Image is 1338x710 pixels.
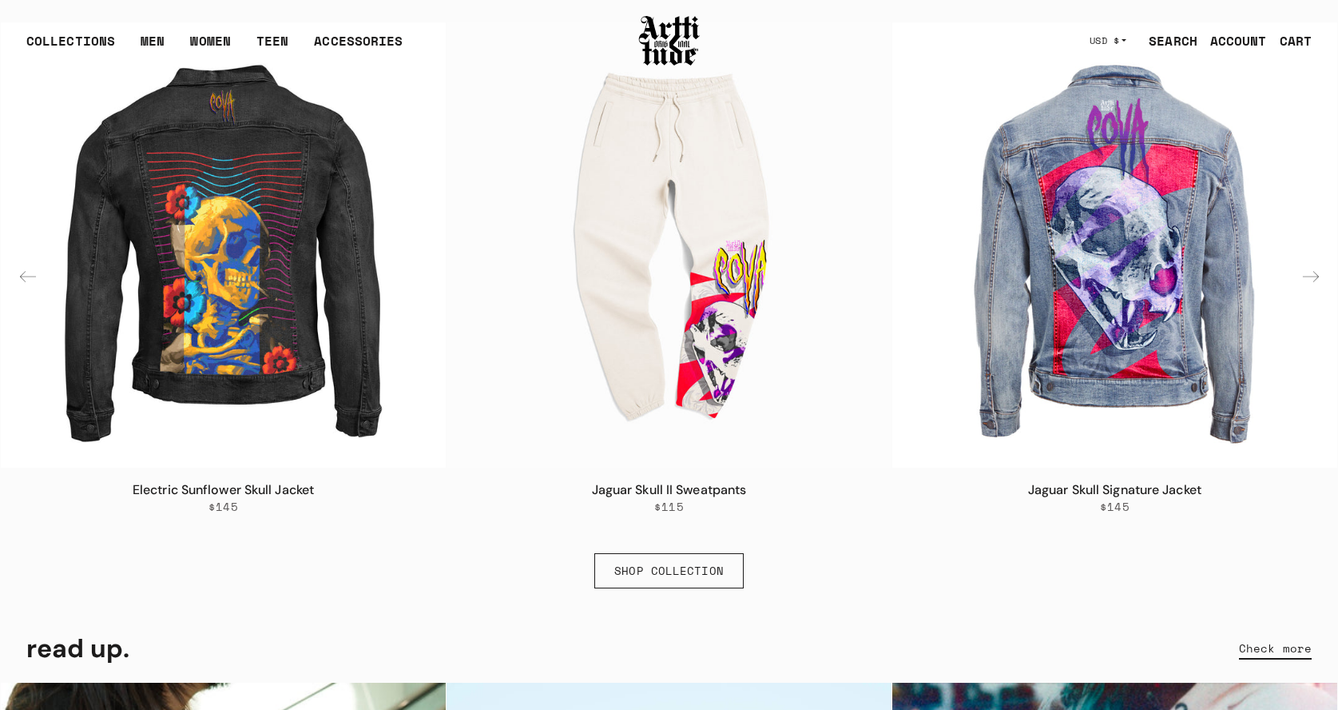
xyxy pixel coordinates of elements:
a: Electric Sunflower Skull JacketElectric Sunflower Skull Jacket [1,22,446,468]
div: CART [1280,31,1312,50]
a: Jaguar Skull II SweatpantsJaguar Skull II Sweatpants [447,22,891,468]
a: Open cart [1267,25,1312,57]
span: USD $ [1090,34,1120,47]
div: COLLECTIONS [26,31,115,63]
div: ACCESSORIES [314,31,403,63]
span: $145 [1100,500,1130,514]
div: Next slide [1292,257,1330,296]
a: Jaguar Skull Signature Jacket [1028,481,1201,498]
a: WOMEN [190,31,231,63]
a: ACCOUNT [1197,25,1267,57]
a: TEEN [256,31,288,63]
div: 2 / 6 [1,22,447,528]
a: SEARCH [1136,25,1197,57]
img: Jaguar Skull II Sweatpants [447,22,891,468]
a: Jaguar Skull Signature JacketJaguar Skull Signature Jacket [892,22,1337,468]
a: Jaguar Skull II Sweatpants [592,481,747,498]
div: 3 / 6 [447,22,892,528]
a: Check more [1239,631,1312,666]
div: Previous slide [9,257,47,296]
img: Arttitude [637,14,701,68]
a: MEN [141,31,165,63]
div: 4 / 6 [892,22,1338,528]
img: Electric Sunflower Skull Jacket [1,22,446,468]
span: $115 [654,500,684,514]
h2: read up. [26,632,129,664]
a: SHOP COLLECTION [594,553,744,588]
button: USD $ [1080,23,1137,58]
img: Jaguar Skull Signature Jacket [892,22,1337,468]
ul: Main navigation [14,31,415,63]
span: $145 [208,500,238,514]
a: Electric Sunflower Skull Jacket [133,481,314,498]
